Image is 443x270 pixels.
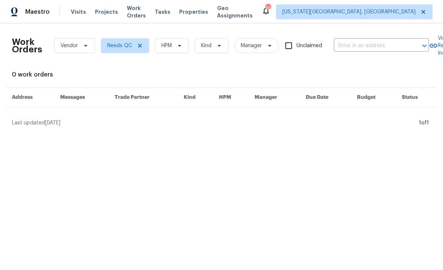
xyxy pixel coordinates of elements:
div: 10 [265,4,270,12]
th: Due Date [300,88,351,107]
div: 1 of 1 [419,119,429,127]
span: Needs QC [107,42,132,49]
th: Trade Partner [109,88,178,107]
span: HPM [161,42,172,49]
span: Geo Assignments [217,4,253,19]
span: Tasks [155,9,170,14]
th: Budget [351,88,396,107]
button: Open [419,40,430,51]
input: Enter in an address [334,40,408,52]
th: HPM [213,88,249,107]
span: Kind [201,42,211,49]
th: Status [396,88,437,107]
th: Kind [178,88,213,107]
span: Vendor [60,42,78,49]
h2: Work Orders [12,38,42,53]
span: Visits [71,8,86,16]
th: Manager [249,88,300,107]
span: Manager [241,42,262,49]
span: [US_STATE][GEOGRAPHIC_DATA], [GEOGRAPHIC_DATA] [282,8,416,16]
span: [DATE] [45,120,60,126]
th: Address [6,88,54,107]
th: Messages [54,88,109,107]
div: 0 work orders [12,71,431,78]
div: Last updated [12,119,417,127]
span: Unclaimed [296,42,322,50]
span: Work Orders [127,4,146,19]
span: Maestro [25,8,50,16]
span: Projects [95,8,118,16]
span: Properties [179,8,208,16]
